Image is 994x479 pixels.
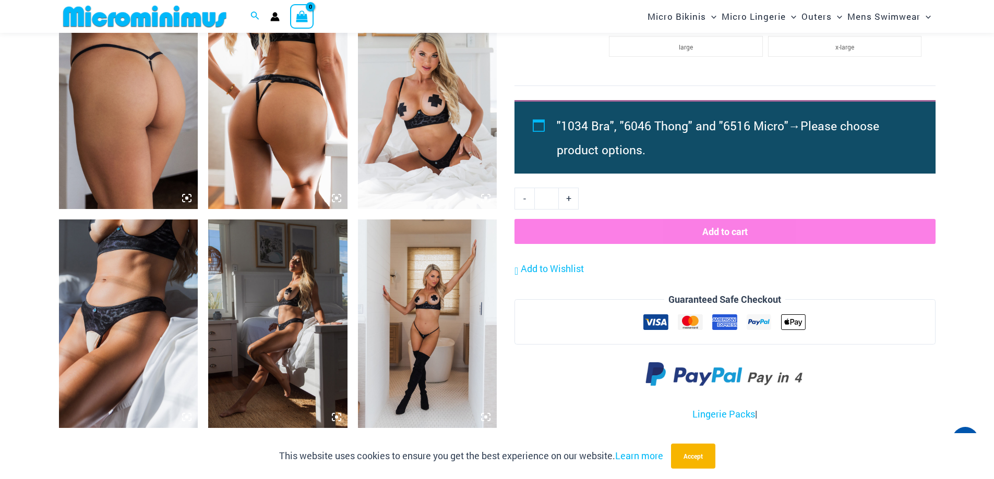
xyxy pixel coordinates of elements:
[920,3,931,30] span: Menu Toggle
[358,1,497,209] img: Nights Fall Silver Leopard 1036 Bra 6046 Thong
[664,292,785,308] legend: Guaranteed Safe Checkout
[557,118,879,157] span: Please choose product options.
[59,1,198,209] img: Nights Fall Silver Leopard 6516 Micro
[290,4,314,28] a: View Shopping Cart, empty
[645,3,719,30] a: Micro BikinisMenu ToggleMenu Toggle
[270,12,280,21] a: Account icon link
[358,219,497,428] img: Nights Fall Silver Leopard 1036 Bra 6516 Micro
[845,3,933,30] a: Mens SwimwearMenu ToggleMenu Toggle
[557,118,788,133] span: "1034 Bra", "6046 Thong" and "6516 Micro"
[847,3,920,30] span: Mens Swimwear
[559,188,579,210] a: +
[719,3,799,30] a: Micro LingerieMenu ToggleMenu Toggle
[679,43,693,51] span: large
[534,188,559,210] input: Product quantity
[615,449,663,462] a: Learn more
[722,3,786,30] span: Micro Lingerie
[59,5,231,28] img: MM SHOP LOGO FLAT
[835,43,854,51] span: x-large
[250,10,260,23] a: Search icon link
[208,1,348,209] img: Nights Fall Silver Leopard 1036 Bra 6046 Thong
[557,114,912,162] li: →
[768,36,921,57] li: x-large
[801,3,832,30] span: Outers
[786,3,796,30] span: Menu Toggle
[514,188,534,210] a: -
[59,219,198,428] img: Nights Fall Silver Leopard 1036 Bra 6046 Thong
[706,3,716,30] span: Menu Toggle
[521,262,584,275] span: Add to Wishlist
[832,3,842,30] span: Menu Toggle
[514,219,935,244] button: Add to cart
[208,219,348,428] img: Nights Fall Silver Leopard 1036 Bra 6046 Thong
[799,3,845,30] a: OutersMenu ToggleMenu Toggle
[643,2,936,31] nav: Site Navigation
[671,444,715,469] button: Accept
[279,448,663,464] p: This website uses cookies to ensure you get the best experience on our website.
[648,3,706,30] span: Micro Bikinis
[514,407,935,422] p: |
[692,408,755,420] a: Lingerie Packs
[514,261,584,277] a: Add to Wishlist
[609,36,762,57] li: large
